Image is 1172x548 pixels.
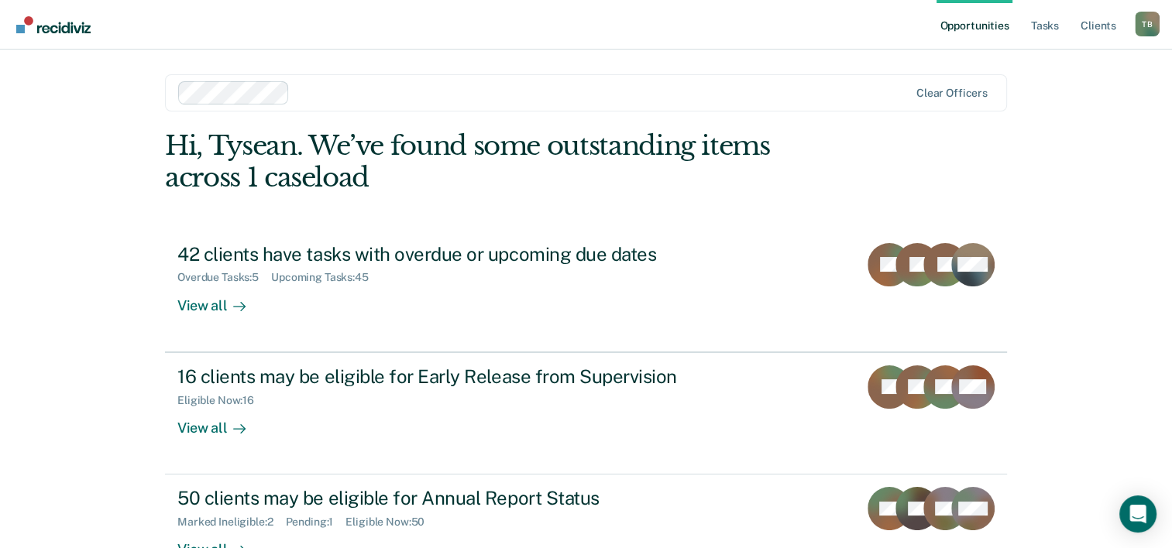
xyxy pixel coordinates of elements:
[177,515,285,529] div: Marked Ineligible : 2
[177,271,271,284] div: Overdue Tasks : 5
[177,243,721,265] div: 42 clients have tasks with overdue or upcoming due dates
[177,487,721,509] div: 50 clients may be eligible for Annual Report Status
[165,352,1007,474] a: 16 clients may be eligible for Early Release from SupervisionEligible Now:16View all
[345,515,437,529] div: Eligible Now : 50
[177,406,264,437] div: View all
[271,271,381,284] div: Upcoming Tasks : 45
[286,515,346,529] div: Pending : 1
[1119,495,1157,533] div: Open Intercom Messenger
[1135,12,1160,36] div: T B
[916,87,988,100] div: Clear officers
[1135,12,1160,36] button: Profile dropdown button
[177,394,266,407] div: Eligible Now : 16
[165,231,1007,352] a: 42 clients have tasks with overdue or upcoming due datesOverdue Tasks:5Upcoming Tasks:45View all
[16,16,91,33] img: Recidiviz
[165,130,838,194] div: Hi, Tysean. We’ve found some outstanding items across 1 caseload
[177,284,264,314] div: View all
[177,365,721,388] div: 16 clients may be eligible for Early Release from Supervision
